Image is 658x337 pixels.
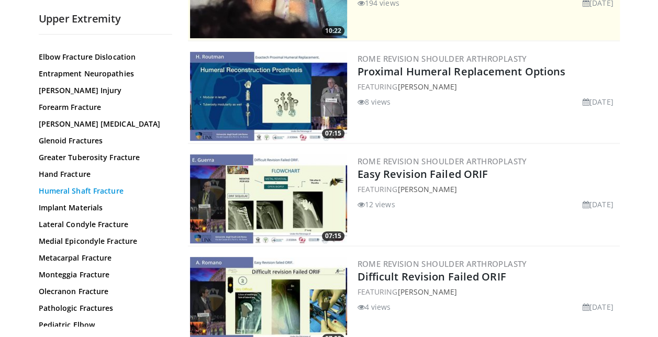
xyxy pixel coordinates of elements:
[397,184,456,194] a: [PERSON_NAME]
[39,219,167,230] a: Lateral Condyle Fracture
[39,136,167,146] a: Glenoid Fractures
[39,119,167,129] a: [PERSON_NAME] [MEDICAL_DATA]
[39,203,167,213] a: Implant Materials
[39,236,167,246] a: Medial Epicondyle Fracture
[190,154,347,243] a: 07:15
[358,64,566,78] a: Proximal Humeral Replacement Options
[358,259,527,269] a: Rome Revision Shoulder Arthroplasty
[39,12,172,26] h2: Upper Extremity
[39,303,167,313] a: Pathologic Fractures
[583,301,614,312] li: [DATE]
[322,26,344,36] span: 10:22
[358,167,488,181] a: Easy Revision Failed ORIF
[39,85,167,96] a: [PERSON_NAME] Injury
[190,154,347,243] img: 5dcf619f-b63a-443a-a745-ca4be86d333e.300x170_q85_crop-smart_upscale.jpg
[358,286,618,297] div: FEATURING
[583,96,614,107] li: [DATE]
[583,199,614,210] li: [DATE]
[358,81,618,92] div: FEATURING
[190,52,347,141] a: 07:15
[39,152,167,163] a: Greater Tuberosity Fracture
[397,82,456,92] a: [PERSON_NAME]
[39,286,167,297] a: Olecranon Fracture
[39,52,167,62] a: Elbow Fracture Dislocation
[322,129,344,138] span: 07:15
[39,253,167,263] a: Metacarpal Fracture
[39,169,167,179] a: Hand Fracture
[39,186,167,196] a: Humeral Shaft Fracture
[39,69,167,79] a: Entrapment Neuropathies
[358,199,395,210] li: 12 views
[358,269,506,284] a: Difficult Revision Failed ORIF
[322,231,344,241] span: 07:15
[39,320,167,330] a: Pediatric Elbow
[358,156,527,166] a: Rome Revision Shoulder Arthroplasty
[397,287,456,297] a: [PERSON_NAME]
[39,102,167,113] a: Forearm Fracture
[358,96,391,107] li: 8 views
[190,52,347,141] img: 3d690308-9757-4d1f-b0cf-d2daa646b20c.300x170_q85_crop-smart_upscale.jpg
[358,53,527,64] a: Rome Revision Shoulder Arthroplasty
[358,301,391,312] li: 4 views
[358,184,618,195] div: FEATURING
[39,269,167,280] a: Monteggia Fracture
